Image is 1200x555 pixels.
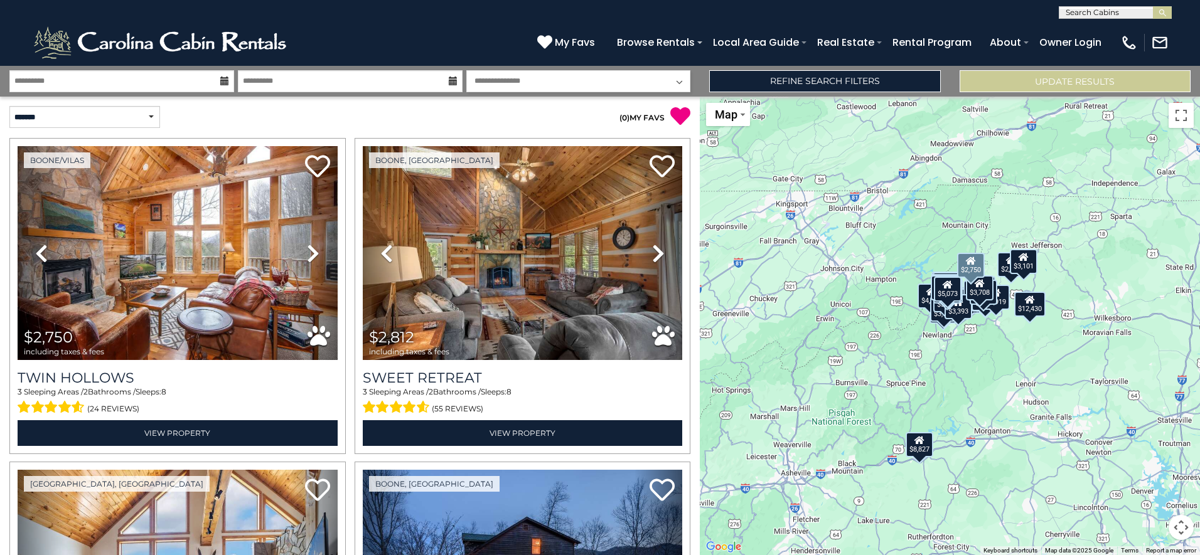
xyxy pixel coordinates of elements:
span: 0 [622,113,627,122]
button: Map camera controls [1169,515,1194,540]
div: $3,708 [965,275,993,300]
div: $5,106 [972,287,999,312]
div: $2,491 [931,271,959,296]
a: Owner Login [1033,31,1108,53]
a: View Property [18,420,338,446]
a: My Favs [537,34,598,51]
div: $4,227 [918,283,945,308]
a: Terms [1121,547,1138,554]
a: Sweet Retreat [363,369,683,386]
span: ( ) [619,113,629,122]
a: View Property [363,420,683,446]
span: 3 [18,387,22,396]
button: Change map style [706,103,750,126]
span: 2 [429,387,433,396]
span: including taxes & fees [369,347,449,356]
div: $12,430 [1014,292,1045,317]
span: Map data ©2025 Google [1045,547,1113,554]
div: $7,497 [931,275,958,300]
span: (24 reviews) [87,401,139,417]
div: $6,172 [929,299,957,324]
div: $5,456 [931,273,959,299]
div: $1,358 [933,278,961,303]
a: Report a map error [1146,547,1196,554]
div: $2,085 [935,277,962,302]
div: Sleeping Areas / Bathrooms / Sleeps: [18,386,338,416]
a: Twin Hollows [18,369,338,386]
span: 8 [506,387,512,396]
span: 3 [363,387,367,396]
img: White-1-2.png [31,24,292,61]
span: My Favs [555,34,595,50]
a: Add to favorites [305,154,330,181]
a: Local Area Guide [707,31,805,53]
a: Boone, [GEOGRAPHIC_DATA] [369,152,500,168]
a: About [983,31,1027,53]
img: thumbnail_166687690.jpeg [363,146,683,360]
a: (0)MY FAVS [619,113,665,122]
img: thumbnail_163265943.jpeg [18,146,338,360]
div: $2,169 [972,286,999,311]
div: $5,073 [933,277,961,302]
span: $2,750 [24,328,73,346]
div: $2,750 [956,252,984,277]
a: Real Estate [811,31,881,53]
span: including taxes & fees [24,347,104,356]
div: $2,812 [969,279,997,304]
button: Update Results [960,70,1191,92]
img: phone-regular-white.png [1120,34,1138,51]
span: Map [715,108,737,121]
a: Add to favorites [650,477,675,504]
div: $2,429 [997,251,1025,277]
div: $6,459 [932,272,960,297]
img: mail-regular-white.png [1151,34,1169,51]
div: $3,393 [945,294,972,319]
button: Keyboard shortcuts [983,546,1037,555]
div: $2,919 [982,284,1010,309]
a: Browse Rentals [611,31,701,53]
a: Boone/Vilas [24,152,90,168]
div: Sleeping Areas / Bathrooms / Sleeps: [363,386,683,416]
div: $7,299 [963,280,991,305]
span: $2,812 [369,328,414,346]
div: $3,101 [1009,249,1037,274]
div: $8,827 [906,431,933,457]
span: 2 [83,387,88,396]
a: Rental Program [886,31,978,53]
a: Boone, [GEOGRAPHIC_DATA] [369,476,500,492]
a: [GEOGRAPHIC_DATA], [GEOGRAPHIC_DATA] [24,476,210,492]
a: Refine Search Filters [709,70,940,92]
img: Google [703,539,744,555]
a: Open this area in Google Maps (opens a new window) [703,539,744,555]
button: Toggle fullscreen view [1169,103,1194,128]
span: 8 [161,387,166,396]
span: (55 reviews) [432,401,483,417]
a: Add to favorites [650,154,675,181]
div: $3,737 [929,296,957,321]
